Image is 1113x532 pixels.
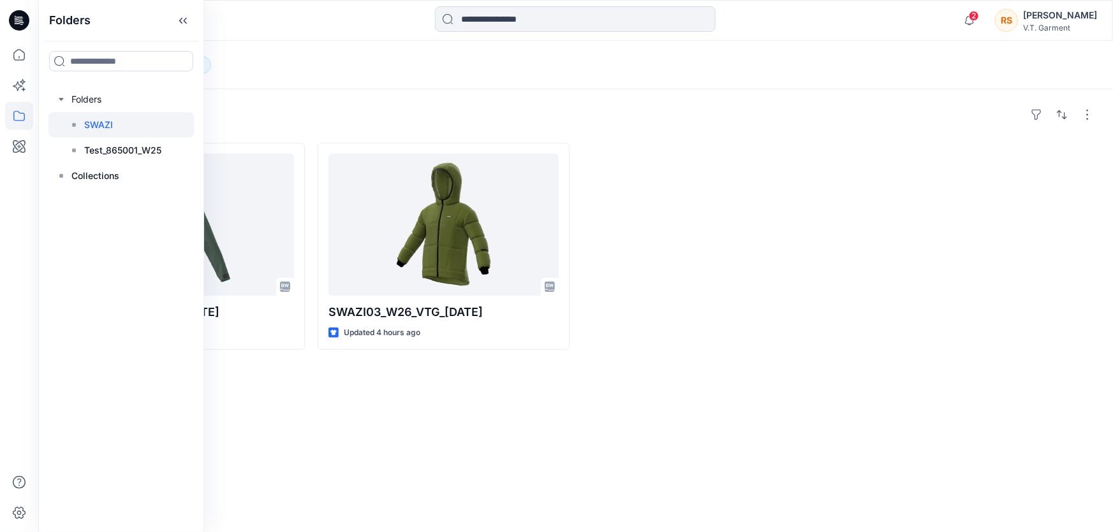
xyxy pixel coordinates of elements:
p: Updated 4 hours ago [344,326,420,340]
div: V.T. Garment [1023,23,1097,32]
a: SWAZI03_W26_VTG_02.10.2025 [328,154,558,296]
p: Collections [71,168,119,183]
p: Test_865001_W25 [84,143,161,158]
div: RS [995,9,1018,32]
span: 2 [969,11,979,21]
p: SWAZI03_W26_VTG_[DATE] [328,303,558,321]
div: [PERSON_NAME] [1023,8,1097,23]
p: SWAZI [84,117,113,133]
